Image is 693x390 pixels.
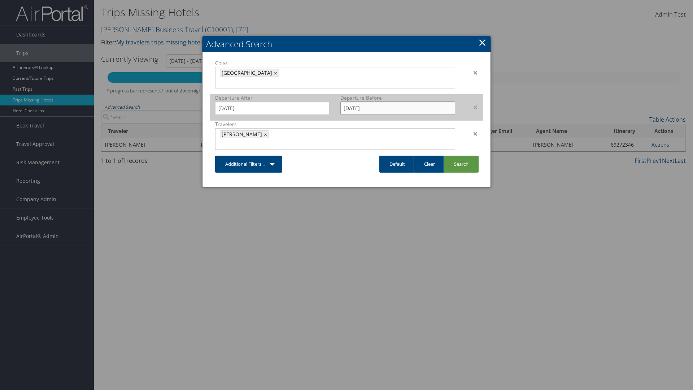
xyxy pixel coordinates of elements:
[202,36,491,52] h2: Advanced Search
[414,156,445,173] a: Clear
[274,69,279,77] a: ×
[444,156,479,173] a: Search
[215,156,282,173] a: Additional Filters...
[215,121,455,128] label: Travelers
[461,129,483,138] div: ×
[215,94,330,101] label: Departure After
[215,60,455,67] label: Cities
[220,69,272,77] span: [GEOGRAPHIC_DATA]
[340,94,455,101] label: Departure Before
[461,103,483,112] div: ×
[220,131,262,138] span: [PERSON_NAME]
[264,131,269,138] a: ×
[379,156,415,173] a: Default
[478,35,487,49] a: Close
[461,68,483,77] div: ×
